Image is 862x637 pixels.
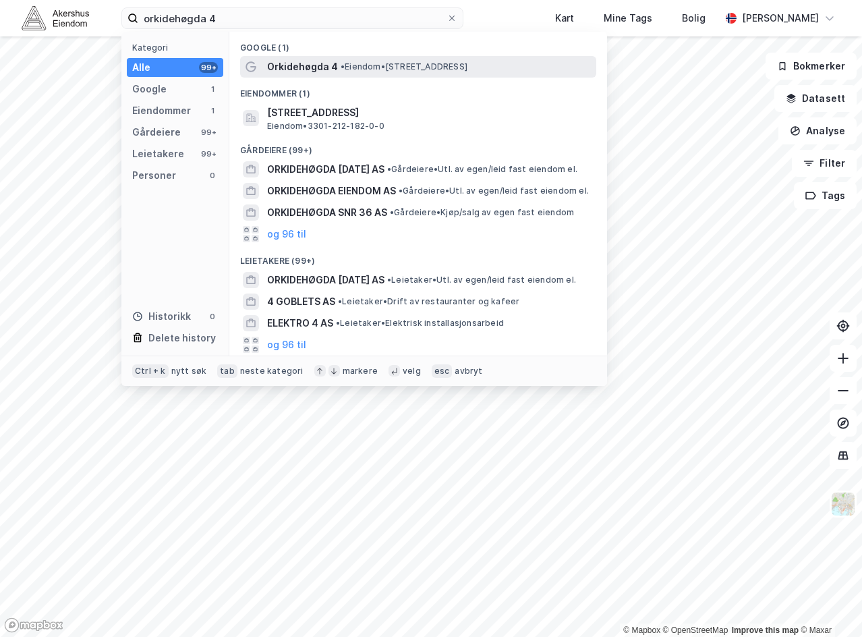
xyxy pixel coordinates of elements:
[387,164,391,174] span: •
[132,59,150,76] div: Alle
[267,294,335,310] span: 4 GOBLETS AS
[267,105,591,121] span: [STREET_ADDRESS]
[267,59,338,75] span: Orkidehøgda 4
[199,62,218,73] div: 99+
[403,366,421,377] div: velg
[267,204,387,221] span: ORKIDEHØGDA SNR 36 AS
[399,186,589,196] span: Gårdeiere • Utl. av egen/leid fast eiendom el.
[22,6,89,30] img: akershus-eiendom-logo.9091f326c980b4bce74ccdd9f866810c.svg
[336,318,504,329] span: Leietaker • Elektrisk installasjonsarbeid
[132,308,191,325] div: Historikk
[732,626,799,635] a: Improve this map
[742,10,819,26] div: [PERSON_NAME]
[766,53,857,80] button: Bokmerker
[399,186,403,196] span: •
[432,364,453,378] div: esc
[774,85,857,112] button: Datasett
[240,366,304,377] div: neste kategori
[341,61,345,72] span: •
[229,134,607,159] div: Gårdeiere (99+)
[830,491,856,517] img: Z
[267,272,384,288] span: ORKIDEHØGDA [DATE] AS
[387,275,391,285] span: •
[171,366,207,377] div: nytt søk
[267,315,333,331] span: ELEKTRO 4 AS
[132,364,169,378] div: Ctrl + k
[338,296,342,306] span: •
[267,226,306,242] button: og 96 til
[555,10,574,26] div: Kart
[795,572,862,637] div: Kontrollprogram for chat
[778,117,857,144] button: Analyse
[336,318,340,328] span: •
[343,366,378,377] div: markere
[663,626,728,635] a: OpenStreetMap
[132,146,184,162] div: Leietakere
[4,617,63,633] a: Mapbox homepage
[207,170,218,181] div: 0
[148,330,216,346] div: Delete history
[229,32,607,56] div: Google (1)
[217,364,237,378] div: tab
[267,121,384,132] span: Eiendom • 3301-212-182-0-0
[132,124,181,140] div: Gårdeiere
[795,572,862,637] iframe: Chat Widget
[132,167,176,184] div: Personer
[390,207,394,217] span: •
[794,182,857,209] button: Tags
[229,78,607,102] div: Eiendommer (1)
[199,127,218,138] div: 99+
[792,150,857,177] button: Filter
[267,337,306,353] button: og 96 til
[138,8,447,28] input: Søk på adresse, matrikkel, gårdeiere, leietakere eller personer
[682,10,706,26] div: Bolig
[387,164,577,175] span: Gårdeiere • Utl. av egen/leid fast eiendom el.
[199,148,218,159] div: 99+
[229,245,607,269] div: Leietakere (99+)
[387,275,576,285] span: Leietaker • Utl. av egen/leid fast eiendom el.
[341,61,467,72] span: Eiendom • [STREET_ADDRESS]
[267,183,396,199] span: ORKIDEHØGDA EIENDOM AS
[604,10,652,26] div: Mine Tags
[267,161,384,177] span: ORKIDEHØGDA [DATE] AS
[390,207,574,218] span: Gårdeiere • Kjøp/salg av egen fast eiendom
[207,311,218,322] div: 0
[207,84,218,94] div: 1
[132,103,191,119] div: Eiendommer
[455,366,482,377] div: avbryt
[207,105,218,116] div: 1
[132,43,223,53] div: Kategori
[623,626,660,635] a: Mapbox
[132,81,167,97] div: Google
[338,296,519,307] span: Leietaker • Drift av restauranter og kafeer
